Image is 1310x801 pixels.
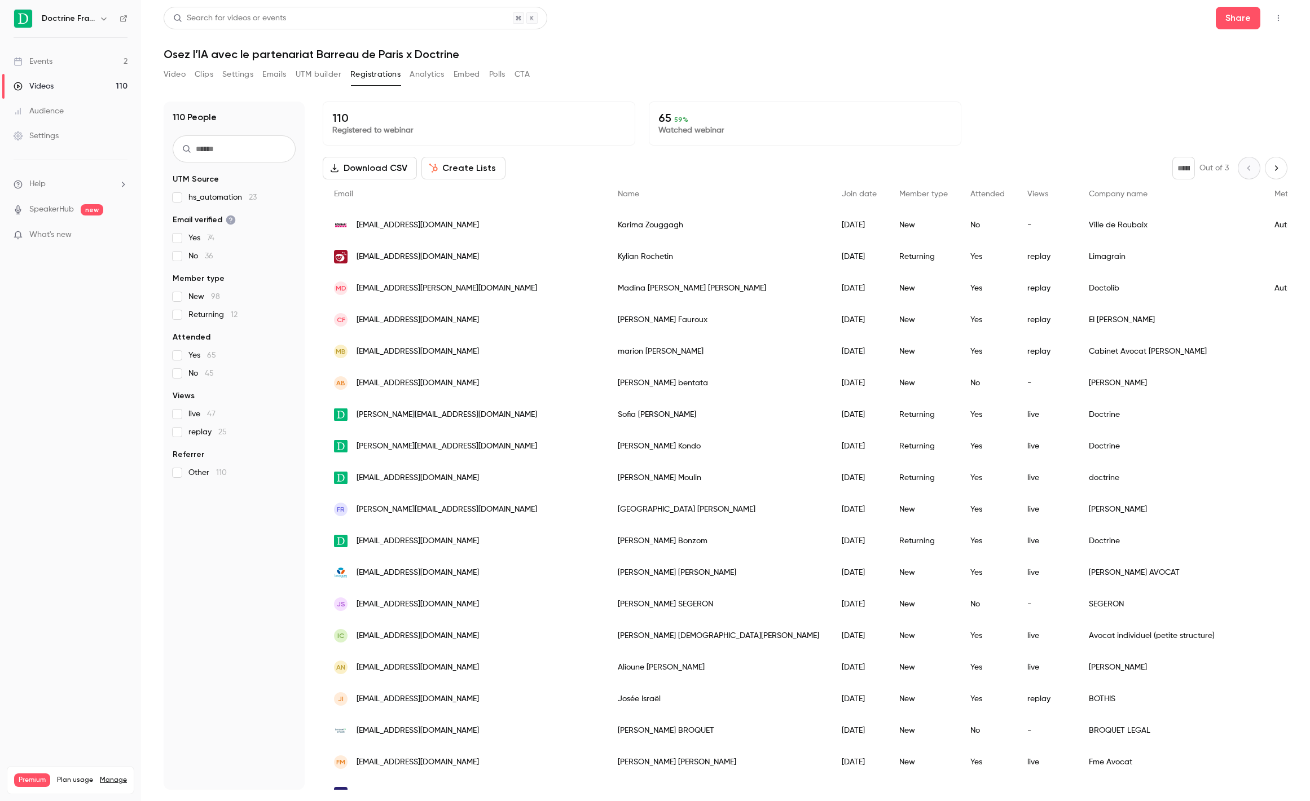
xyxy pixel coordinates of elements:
[606,272,830,304] div: Madina [PERSON_NAME] [PERSON_NAME]
[606,746,830,778] div: [PERSON_NAME] [PERSON_NAME]
[173,390,195,402] span: Views
[29,178,46,190] span: Help
[888,241,959,272] div: Returning
[357,567,479,579] span: [EMAIL_ADDRESS][DOMAIN_NAME]
[842,190,877,198] span: Join date
[114,230,128,240] iframe: Noticeable Trigger
[888,336,959,367] div: New
[334,190,353,198] span: Email
[1016,588,1078,620] div: -
[1016,683,1078,715] div: replay
[262,65,286,83] button: Emails
[454,65,480,83] button: Embed
[489,65,505,83] button: Polls
[606,525,830,557] div: [PERSON_NAME] Bonzom
[357,756,479,768] span: [EMAIL_ADDRESS][DOMAIN_NAME]
[357,441,537,452] span: [PERSON_NAME][EMAIL_ADDRESS][DOMAIN_NAME]
[334,535,348,548] img: doctrine.fr
[205,369,214,377] span: 45
[336,346,346,357] span: mB
[888,683,959,715] div: New
[164,47,1287,61] h1: Osez l’IA avec le partenariat Barreau de Paris x Doctrine
[1263,209,1308,241] div: Autre
[1078,336,1263,367] div: Cabinet Avocat [PERSON_NAME]
[606,430,830,462] div: [PERSON_NAME] Kondo
[959,588,1016,620] div: No
[231,311,238,319] span: 12
[1078,746,1263,778] div: Fme Avocat
[357,283,537,294] span: [EMAIL_ADDRESS][PERSON_NAME][DOMAIN_NAME]
[830,588,888,620] div: [DATE]
[164,65,186,83] button: Video
[1263,272,1308,304] div: Autre
[188,232,214,244] span: Yes
[959,746,1016,778] div: Yes
[1078,304,1263,336] div: EI [PERSON_NAME]
[410,65,445,83] button: Analytics
[1016,430,1078,462] div: live
[357,377,479,389] span: [EMAIL_ADDRESS][DOMAIN_NAME]
[357,598,479,610] span: [EMAIL_ADDRESS][DOMAIN_NAME]
[888,462,959,494] div: Returning
[888,399,959,430] div: Returning
[1078,209,1263,241] div: Ville de Roubaix
[357,219,479,231] span: [EMAIL_ADDRESS][DOMAIN_NAME]
[1216,7,1260,29] button: Share
[188,192,257,203] span: hs_automation
[334,728,348,733] img: avocat-broquet.fr
[207,410,216,418] span: 47
[14,10,32,28] img: Doctrine France
[337,599,345,609] span: JS
[188,426,227,438] span: replay
[1269,9,1287,27] button: Top Bar Actions
[1016,209,1078,241] div: -
[606,620,830,652] div: [PERSON_NAME] [DEMOGRAPHIC_DATA][PERSON_NAME]
[350,65,401,83] button: Registrations
[218,428,227,436] span: 25
[336,757,345,767] span: FM
[1078,715,1263,746] div: BROQUET LEGAL
[830,652,888,683] div: [DATE]
[57,776,93,785] span: Plan usage
[357,314,479,326] span: [EMAIL_ADDRESS][DOMAIN_NAME]
[173,332,210,343] span: Attended
[81,204,103,215] span: new
[1078,241,1263,272] div: Limagrain
[173,273,225,284] span: Member type
[1078,272,1263,304] div: Doctolib
[1016,525,1078,557] div: live
[357,472,479,484] span: [EMAIL_ADDRESS][DOMAIN_NAME]
[1078,399,1263,430] div: Doctrine
[606,209,830,241] div: Karima Zouggagh
[1016,462,1078,494] div: live
[830,746,888,778] div: [DATE]
[205,252,213,260] span: 36
[1016,652,1078,683] div: live
[888,557,959,588] div: New
[14,178,128,190] li: help-dropdown-opener
[888,209,959,241] div: New
[357,662,479,674] span: [EMAIL_ADDRESS][DOMAIN_NAME]
[173,174,296,478] section: facet-groups
[830,494,888,525] div: [DATE]
[830,209,888,241] div: [DATE]
[830,715,888,746] div: [DATE]
[357,630,479,642] span: [EMAIL_ADDRESS][DOMAIN_NAME]
[337,315,345,325] span: CF
[357,535,479,547] span: [EMAIL_ADDRESS][DOMAIN_NAME]
[188,350,216,361] span: Yes
[830,241,888,272] div: [DATE]
[515,65,530,83] button: CTA
[207,351,216,359] span: 65
[173,12,286,24] div: Search for videos or events
[674,116,688,124] span: 59 %
[888,620,959,652] div: New
[1016,304,1078,336] div: replay
[188,467,227,478] span: Other
[606,462,830,494] div: [PERSON_NAME] Moulin
[1199,162,1229,174] p: Out of 3
[337,631,344,641] span: IC
[1016,557,1078,588] div: live
[357,504,537,516] span: [PERSON_NAME][EMAIL_ADDRESS][DOMAIN_NAME]
[959,430,1016,462] div: Yes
